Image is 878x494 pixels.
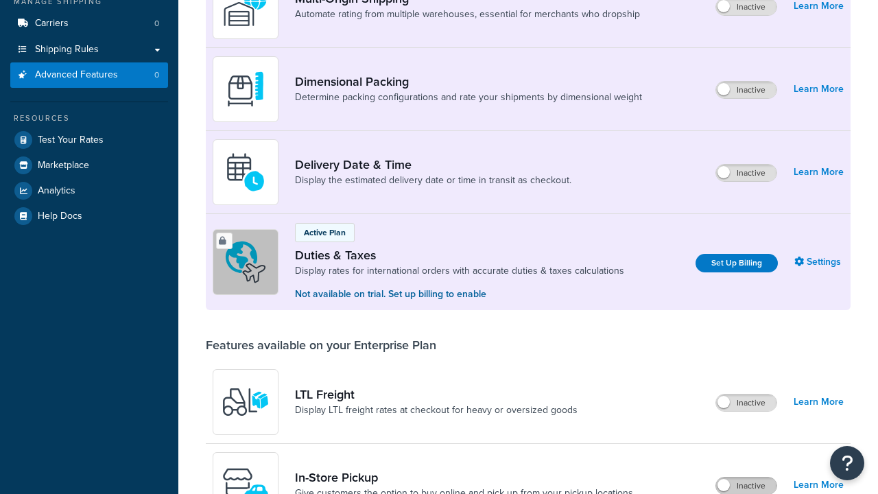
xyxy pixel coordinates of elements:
li: Advanced Features [10,62,168,88]
p: Active Plan [304,226,346,239]
img: DTVBYsAAAAAASUVORK5CYII= [222,65,270,113]
label: Inactive [716,165,776,181]
span: Advanced Features [35,69,118,81]
a: Delivery Date & Time [295,157,571,172]
a: Learn More [794,392,844,412]
li: Carriers [10,11,168,36]
span: Analytics [38,185,75,197]
span: Carriers [35,18,69,30]
span: 0 [154,18,159,30]
a: Duties & Taxes [295,248,624,263]
div: Features available on your Enterprise Plan [206,338,436,353]
button: Open Resource Center [830,446,864,480]
img: y79ZsPf0fXUFUhFXDzUgf+ktZg5F2+ohG75+v3d2s1D9TjoU8PiyCIluIjV41seZevKCRuEjTPPOKHJsQcmKCXGdfprl3L4q7... [222,378,270,426]
a: Analytics [10,178,168,203]
label: Inactive [716,82,776,98]
label: Inactive [716,478,776,494]
div: Resources [10,113,168,124]
a: Carriers0 [10,11,168,36]
a: Learn More [794,163,844,182]
a: Display rates for international orders with accurate duties & taxes calculations [295,264,624,278]
a: Dimensional Packing [295,74,642,89]
a: Automate rating from multiple warehouses, essential for merchants who dropship [295,8,640,21]
a: Set Up Billing [696,254,778,272]
a: Settings [794,252,844,272]
a: Test Your Rates [10,128,168,152]
a: Determine packing configurations and rate your shipments by dimensional weight [295,91,642,104]
span: Help Docs [38,211,82,222]
span: Test Your Rates [38,134,104,146]
a: Marketplace [10,153,168,178]
a: In-Store Pickup [295,470,633,485]
span: Marketplace [38,160,89,172]
a: Learn More [794,80,844,99]
img: gfkeb5ejjkALwAAAABJRU5ErkJggg== [222,148,270,196]
a: LTL Freight [295,387,578,402]
a: Display LTL freight rates at checkout for heavy or oversized goods [295,403,578,417]
a: Help Docs [10,204,168,228]
a: Shipping Rules [10,37,168,62]
p: Not available on trial. Set up billing to enable [295,287,624,302]
label: Inactive [716,395,776,411]
span: Shipping Rules [35,44,99,56]
a: Advanced Features0 [10,62,168,88]
span: 0 [154,69,159,81]
a: Display the estimated delivery date or time in transit as checkout. [295,174,571,187]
